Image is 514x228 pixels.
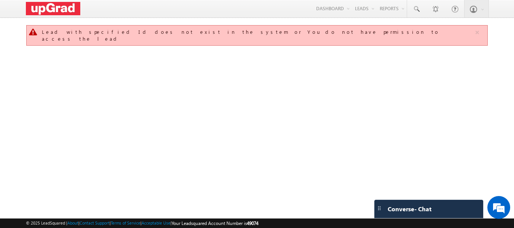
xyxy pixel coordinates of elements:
[142,220,170,225] a: Acceptable Use
[111,220,140,225] a: Terms of Service
[80,220,110,225] a: Contact Support
[247,220,258,226] span: 49074
[67,220,78,225] a: About
[26,2,81,15] img: Custom Logo
[42,29,474,42] div: Lead with specified Id does not exist in the system or You do not have permission to access the lead
[172,220,258,226] span: Your Leadsquared Account Number is
[388,206,431,212] span: Converse - Chat
[26,220,258,227] span: © 2025 LeadSquared | | | | |
[376,205,382,211] img: carter-drag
